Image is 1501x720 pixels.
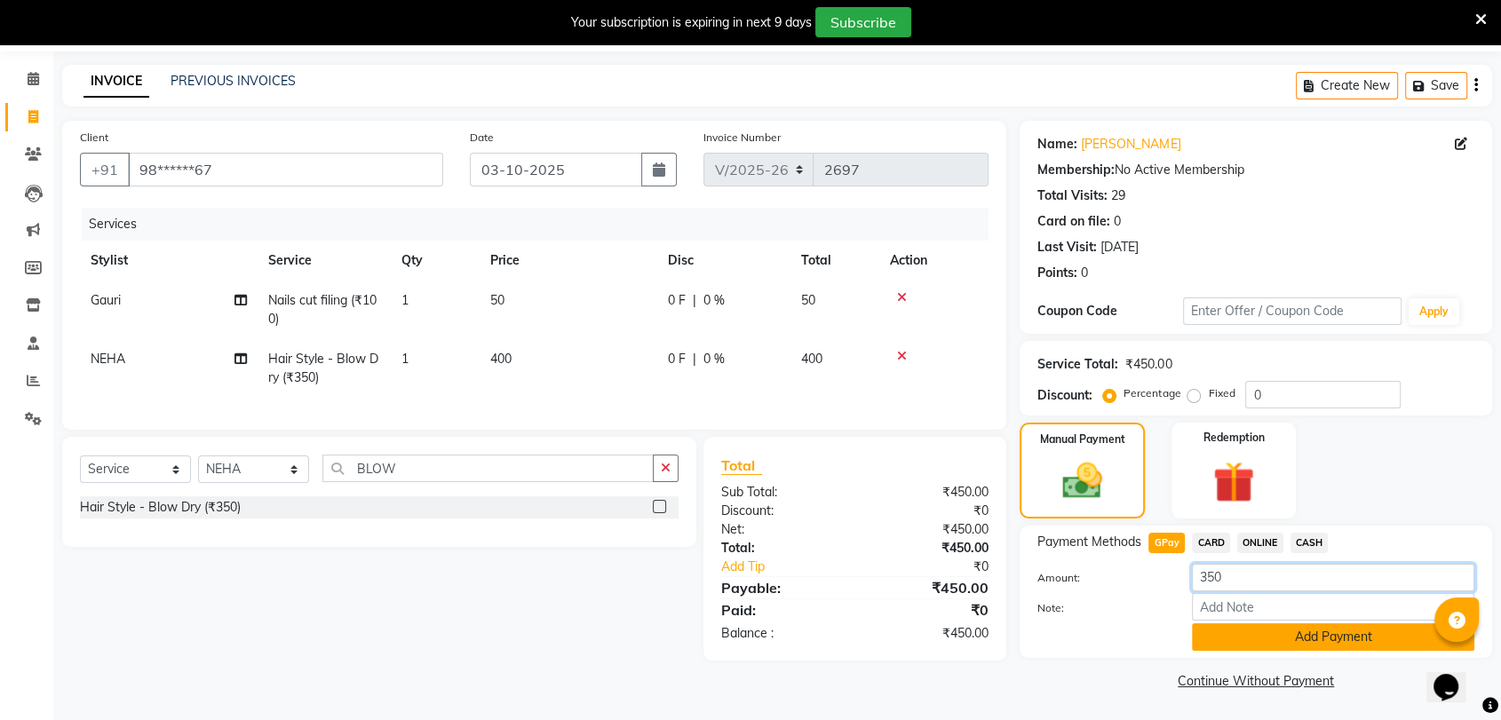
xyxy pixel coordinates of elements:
span: 1 [401,292,409,308]
div: Your subscription is expiring in next 9 days [571,13,812,32]
span: 0 % [703,291,725,310]
span: 50 [490,292,504,308]
span: 400 [490,351,512,367]
div: Net: [708,520,855,539]
img: _gift.svg [1200,456,1267,508]
div: Membership: [1037,161,1115,179]
div: ₹450.00 [855,624,1003,643]
div: [DATE] [1100,238,1139,257]
span: 400 [801,351,822,367]
button: Create New [1296,72,1398,99]
th: Disc [657,241,790,281]
div: Last Visit: [1037,238,1097,257]
div: Total Visits: [1037,186,1108,205]
input: Amount [1192,564,1474,591]
span: Gauri [91,292,121,308]
label: Note: [1024,600,1179,616]
div: ₹450.00 [855,539,1003,558]
label: Manual Payment [1040,431,1125,447]
a: INVOICE [83,66,149,98]
div: Points: [1037,264,1077,282]
div: Total: [708,539,855,558]
div: Coupon Code [1037,302,1183,320]
span: 50 [801,292,815,308]
div: Discount: [1037,386,1092,405]
div: Payable: [708,577,855,598]
div: Paid: [708,599,855,621]
th: Stylist [80,241,258,281]
div: Discount: [708,502,855,520]
label: Fixed [1208,385,1235,401]
a: [PERSON_NAME] [1081,135,1180,154]
label: Date [470,130,494,146]
a: PREVIOUS INVOICES [171,73,296,89]
button: +91 [80,153,130,186]
span: | [693,350,696,368]
th: Total [790,241,879,281]
div: 0 [1114,212,1121,231]
span: Payment Methods [1037,533,1141,551]
input: Search or Scan [322,455,654,482]
th: Price [480,241,657,281]
div: ₹450.00 [855,483,1003,502]
div: ₹450.00 [1125,355,1171,374]
input: Add Note [1192,593,1474,621]
span: 1 [401,351,409,367]
button: Apply [1409,298,1459,325]
span: CARD [1192,533,1230,553]
span: 0 F [668,291,686,310]
div: Name: [1037,135,1077,154]
span: Hair Style - Blow Dry (₹350) [268,351,378,385]
img: _cash.svg [1050,458,1114,503]
span: ONLINE [1237,533,1283,553]
label: Invoice Number [703,130,781,146]
label: Amount: [1024,570,1179,586]
button: Save [1405,72,1467,99]
a: Continue Without Payment [1023,672,1489,691]
div: Balance : [708,624,855,643]
div: Service Total: [1037,355,1118,374]
label: Client [80,130,108,146]
div: ₹0 [855,599,1003,621]
button: Subscribe [815,7,911,37]
span: 0 F [668,350,686,368]
th: Action [879,241,989,281]
span: | [693,291,696,310]
div: ₹0 [855,502,1003,520]
div: 29 [1111,186,1125,205]
span: Nails cut filing (₹100) [268,292,377,327]
th: Qty [391,241,480,281]
a: Add Tip [708,558,879,576]
iframe: chat widget [1426,649,1483,702]
span: 0 % [703,350,725,368]
label: Redemption [1203,430,1264,446]
span: GPay [1148,533,1185,553]
label: Percentage [1124,385,1180,401]
div: ₹450.00 [855,520,1003,539]
div: No Active Membership [1037,161,1474,179]
input: Enter Offer / Coupon Code [1183,297,1402,325]
span: NEHA [91,351,125,367]
input: Search by Name/Mobile/Email/Code [128,153,443,186]
span: Total [721,456,762,475]
div: 0 [1081,264,1088,282]
div: Services [82,208,1002,241]
div: ₹450.00 [855,577,1003,598]
button: Add Payment [1192,623,1474,651]
div: ₹0 [879,558,1002,576]
div: Sub Total: [708,483,855,502]
span: CASH [1291,533,1329,553]
div: Card on file: [1037,212,1110,231]
th: Service [258,241,391,281]
div: Hair Style - Blow Dry (₹350) [80,498,241,517]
